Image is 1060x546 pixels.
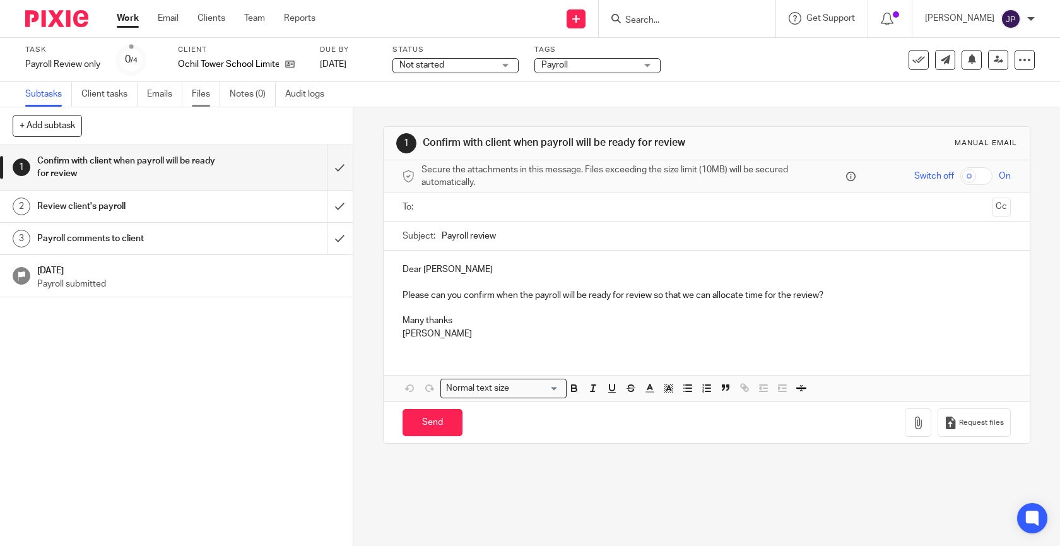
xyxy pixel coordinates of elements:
[320,45,377,55] label: Due by
[25,10,88,27] img: Pixie
[423,136,733,150] h1: Confirm with client when payroll will be ready for review
[37,151,222,184] h1: Confirm with client when payroll will be ready for review
[444,382,512,395] span: Normal text size
[534,45,661,55] label: Tags
[192,82,220,107] a: Files
[514,382,559,395] input: Search for option
[131,57,138,64] small: /4
[403,289,1011,302] p: Please can you confirm when the payroll will be ready for review so that we can allocate time for...
[955,138,1017,148] div: Manual email
[403,201,416,213] label: To:
[178,58,279,71] p: Ochil Tower School Limited
[25,58,100,71] div: Payroll Review only
[1001,9,1021,29] img: svg%3E
[25,82,72,107] a: Subtasks
[37,229,222,248] h1: Payroll comments to client
[230,82,276,107] a: Notes (0)
[999,170,1011,182] span: On
[421,163,844,189] span: Secure the attachments in this message. Files exceeding the size limit (10MB) will be secured aut...
[396,133,416,153] div: 1
[13,115,82,136] button: + Add subtask
[197,12,225,25] a: Clients
[959,418,1004,428] span: Request files
[25,45,100,55] label: Task
[13,230,30,247] div: 3
[403,409,462,436] input: Send
[925,12,994,25] p: [PERSON_NAME]
[37,278,340,290] p: Payroll submitted
[806,14,855,23] span: Get Support
[117,12,139,25] a: Work
[403,263,1011,276] p: Dear [PERSON_NAME]
[403,230,435,242] label: Subject:
[158,12,179,25] a: Email
[285,82,334,107] a: Audit logs
[178,45,304,55] label: Client
[13,158,30,176] div: 1
[403,314,1011,327] p: Many thanks
[541,61,568,69] span: Payroll
[244,12,265,25] a: Team
[147,82,182,107] a: Emails
[399,61,444,69] span: Not started
[37,197,222,216] h1: Review client's payroll
[992,198,1011,217] button: Cc
[284,12,315,25] a: Reports
[125,52,138,67] div: 0
[403,328,1011,340] p: [PERSON_NAME]
[81,82,138,107] a: Client tasks
[624,15,738,27] input: Search
[938,408,1011,437] button: Request files
[37,261,340,277] h1: [DATE]
[914,170,954,182] span: Switch off
[320,60,346,69] span: [DATE]
[13,198,30,215] div: 2
[440,379,567,398] div: Search for option
[392,45,519,55] label: Status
